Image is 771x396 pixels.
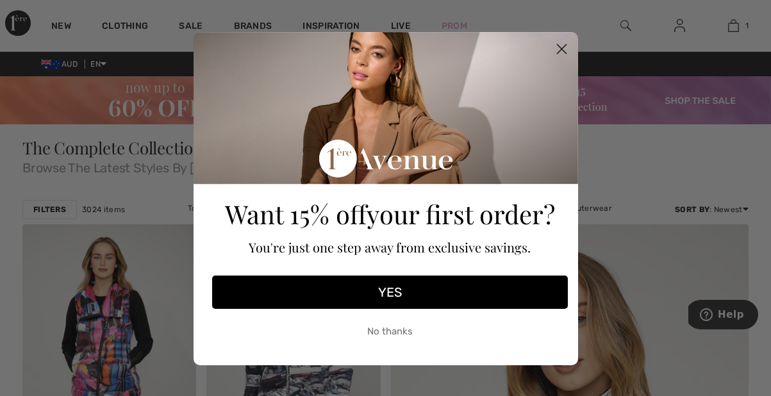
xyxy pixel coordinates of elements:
span: You're just one step away from exclusive savings. [249,238,531,256]
span: your first order? [367,197,555,231]
button: YES [212,276,568,309]
span: Help [29,9,56,21]
button: No thanks [212,315,568,347]
span: Want 15% off [225,197,367,231]
button: Close dialog [551,38,573,60]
